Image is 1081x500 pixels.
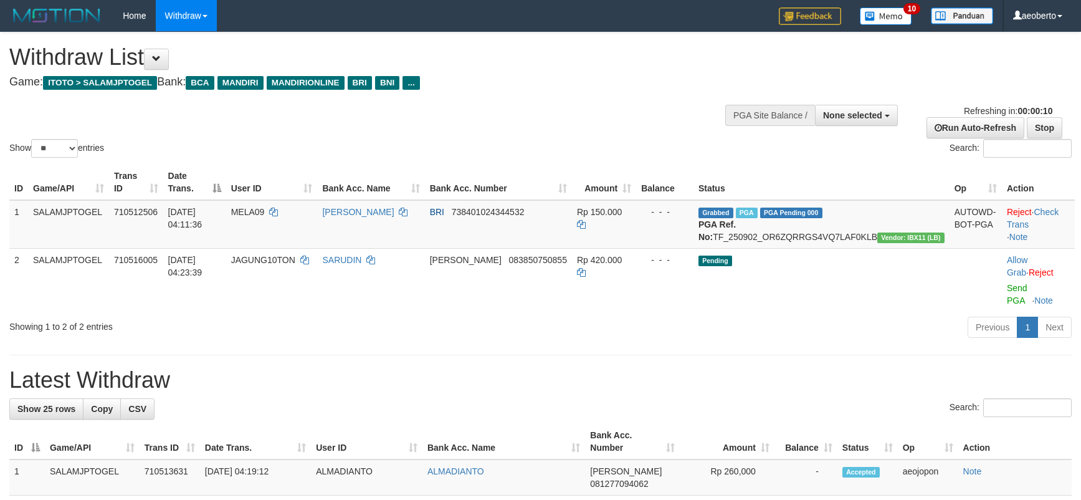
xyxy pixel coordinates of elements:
[200,424,311,459] th: Date Trans.: activate to sort column ascending
[114,207,158,217] span: 710512506
[577,207,622,217] span: Rp 150.000
[17,404,75,414] span: Show 25 rows
[317,165,424,200] th: Bank Acc. Name: activate to sort column ascending
[585,424,680,459] th: Bank Acc. Number: activate to sort column ascending
[636,165,693,200] th: Balance
[9,424,45,459] th: ID: activate to sort column descending
[680,459,774,496] td: Rp 260,000
[114,255,158,265] span: 710516005
[693,200,950,249] td: TF_250902_OR6ZQRRGS4VQ7LAF0KLB
[200,459,311,496] td: [DATE] 04:19:12
[1002,248,1075,312] td: ·
[322,207,394,217] a: [PERSON_NAME]
[427,466,484,476] a: ALMADIANTO
[9,165,28,200] th: ID
[590,466,662,476] span: [PERSON_NAME]
[45,459,140,496] td: SALAMJPTOGEL
[1007,207,1059,229] a: Check Trans
[1007,283,1027,305] a: Send PGA
[186,76,214,90] span: BCA
[168,207,202,229] span: [DATE] 04:11:36
[837,424,898,459] th: Status: activate to sort column ascending
[140,459,200,496] td: 710513631
[926,117,1024,138] a: Run Auto-Refresh
[452,207,525,217] span: Copy 738401024344532 to clipboard
[950,139,1072,158] label: Search:
[28,165,109,200] th: Game/API: activate to sort column ascending
[877,233,945,243] span: Vendor URL: https://dashboard.q2checkout.com/secure
[231,255,295,265] span: JAGUNG10TON
[898,459,958,496] td: aeojopon
[903,3,920,14] span: 10
[402,76,419,90] span: ...
[823,110,882,120] span: None selected
[9,459,45,496] td: 1
[1017,106,1052,116] strong: 00:00:10
[1037,317,1072,338] a: Next
[375,76,399,90] span: BNI
[983,139,1072,158] input: Search:
[1009,232,1028,242] a: Note
[968,317,1017,338] a: Previous
[9,248,28,312] td: 2
[322,255,361,265] a: SARUDIN
[28,200,109,249] td: SALAMJPTOGEL
[9,45,708,70] h1: Withdraw List
[9,368,1072,393] h1: Latest Withdraw
[898,424,958,459] th: Op: activate to sort column ascending
[1029,267,1054,277] a: Reject
[91,404,113,414] span: Copy
[348,76,372,90] span: BRI
[1002,200,1075,249] td: · ·
[31,139,78,158] select: Showentries
[163,165,226,200] th: Date Trans.: activate to sort column descending
[430,207,444,217] span: BRI
[231,207,265,217] span: MELA09
[760,208,822,218] span: PGA Pending
[45,424,140,459] th: Game/API: activate to sort column ascending
[120,398,155,420] a: CSV
[698,256,732,266] span: Pending
[577,255,622,265] span: Rp 420.000
[950,398,1072,417] label: Search:
[590,479,648,489] span: Copy 081277094062 to clipboard
[1017,317,1038,338] a: 1
[860,7,912,25] img: Button%20Memo.svg
[641,254,688,266] div: - - -
[109,165,163,200] th: Trans ID: activate to sort column ascending
[226,165,318,200] th: User ID: activate to sort column ascending
[572,165,636,200] th: Amount: activate to sort column ascending
[140,424,200,459] th: Trans ID: activate to sort column ascending
[1002,165,1075,200] th: Action
[9,315,441,333] div: Showing 1 to 2 of 2 entries
[680,424,774,459] th: Amount: activate to sort column ascending
[1007,255,1029,277] span: ·
[128,404,146,414] span: CSV
[815,105,898,126] button: None selected
[736,208,758,218] span: Marked by aeojopon
[1007,255,1027,277] a: Allow Grab
[931,7,993,24] img: panduan.png
[28,248,109,312] td: SALAMJPTOGEL
[693,165,950,200] th: Status
[217,76,264,90] span: MANDIRI
[1034,296,1053,305] a: Note
[1007,207,1032,217] a: Reject
[950,200,1002,249] td: AUTOWD-BOT-PGA
[964,106,1052,116] span: Refreshing in:
[774,459,837,496] td: -
[311,424,422,459] th: User ID: activate to sort column ascending
[1027,117,1062,138] a: Stop
[9,200,28,249] td: 1
[842,467,880,478] span: Accepted
[9,139,104,158] label: Show entries
[774,424,837,459] th: Balance: activate to sort column ascending
[9,6,104,25] img: MOTION_logo.png
[983,398,1072,417] input: Search:
[9,398,83,420] a: Show 25 rows
[641,206,688,218] div: - - -
[425,165,572,200] th: Bank Acc. Number: activate to sort column ascending
[698,219,736,242] b: PGA Ref. No:
[963,466,982,476] a: Note
[725,105,815,126] div: PGA Site Balance /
